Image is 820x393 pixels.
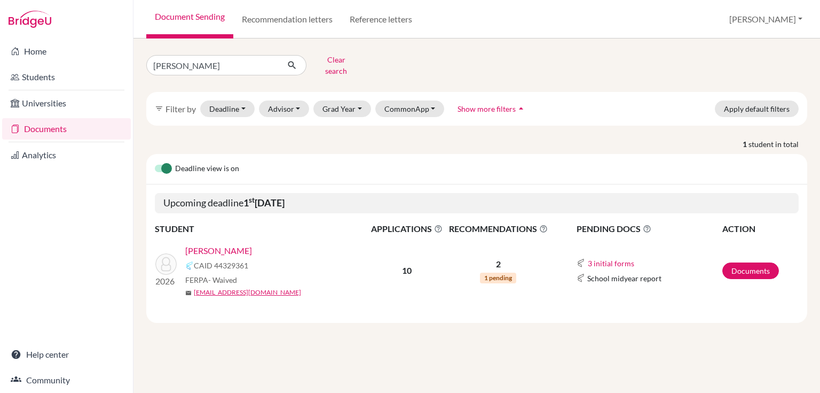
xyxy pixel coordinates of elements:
a: Community [2,369,131,391]
button: Advisor [259,101,310,117]
img: Common App logo [577,259,585,267]
span: mail [185,290,192,296]
i: arrow_drop_up [516,103,526,114]
input: Find student by name... [146,55,279,75]
button: Apply default filters [715,101,799,117]
a: [PERSON_NAME] [185,244,252,257]
span: CAID 44329361 [194,260,248,271]
button: Clear search [306,51,366,79]
th: ACTION [722,222,799,236]
span: Deadline view is on [175,163,239,175]
sup: st [249,196,255,204]
span: PENDING DOCS [577,222,721,235]
span: - Waived [208,275,237,284]
p: 2 [446,258,550,271]
button: [PERSON_NAME] [724,9,807,29]
span: student in total [748,138,807,150]
span: FERPA [185,274,237,286]
i: filter_list [155,104,163,113]
span: RECOMMENDATIONS [446,222,550,235]
a: Students [2,66,131,88]
span: 1 pending [480,273,516,283]
img: Common App logo [577,274,585,282]
span: Filter by [165,104,196,114]
span: School midyear report [587,273,661,284]
h5: Upcoming deadline [155,193,799,213]
a: Documents [2,118,131,140]
a: Documents [722,263,779,279]
b: 1 [DATE] [243,197,285,209]
a: Home [2,41,131,62]
strong: 1 [743,138,748,150]
button: CommonApp [375,101,445,117]
a: Analytics [2,144,131,166]
button: Show more filtersarrow_drop_up [448,101,535,117]
img: Bridge-U [9,11,51,28]
button: Grad Year [313,101,371,117]
p: 2026 [155,275,177,288]
a: Universities [2,93,131,114]
th: STUDENT [155,222,368,236]
a: [EMAIL_ADDRESS][DOMAIN_NAME] [194,288,301,297]
span: Show more filters [458,104,516,113]
img: Common App logo [185,261,194,270]
button: Deadline [200,101,255,117]
img: Wang, Xiaodan [155,253,177,275]
button: 3 initial forms [587,257,635,269]
b: 10 [402,265,412,275]
span: APPLICATIONS [369,222,445,235]
a: Help center [2,344,131,365]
